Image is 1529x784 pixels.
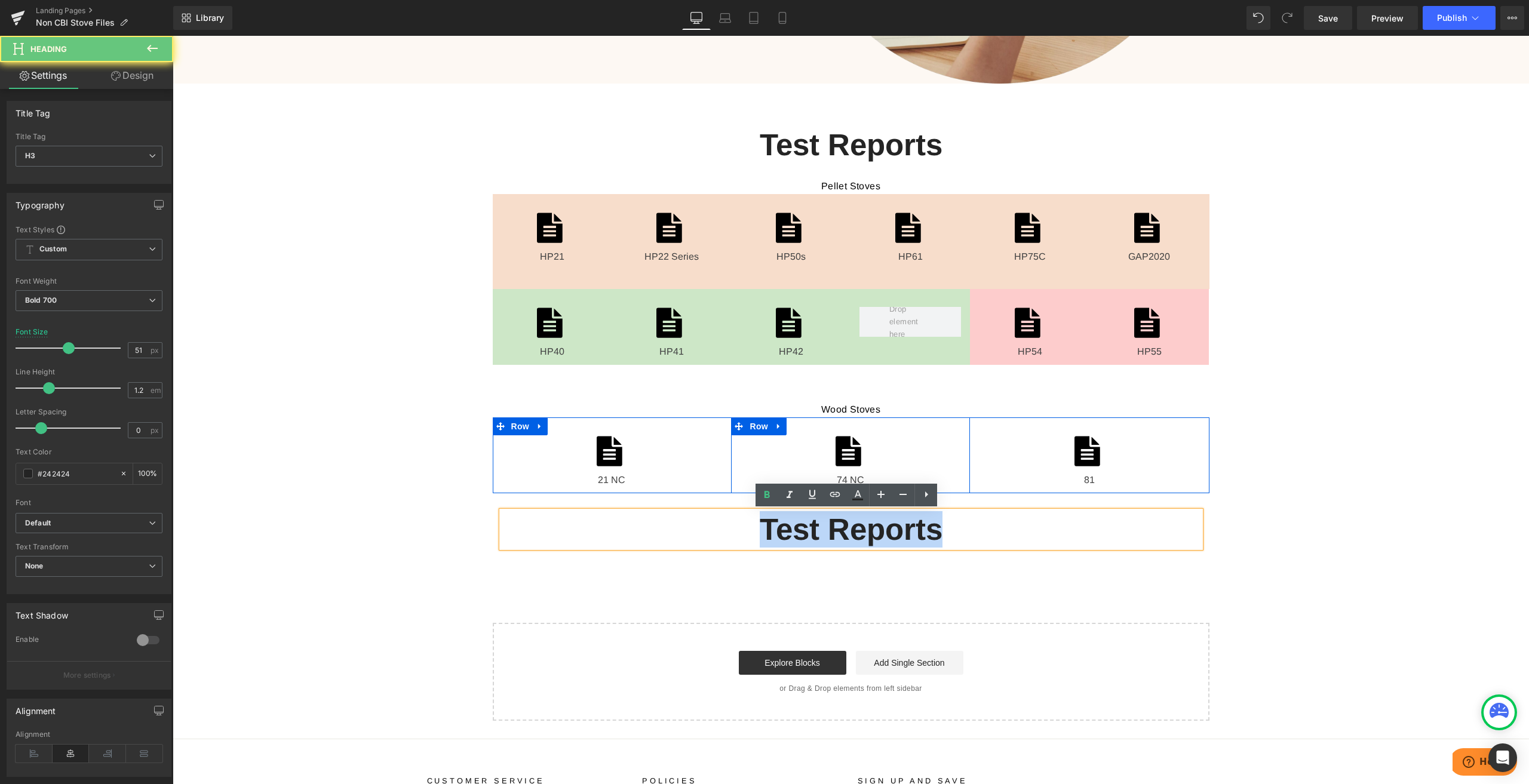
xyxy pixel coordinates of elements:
a: Add Single Section [683,615,791,639]
div: Typography [16,193,65,210]
div: Title Tag [16,133,162,141]
a: Mobile [768,6,797,30]
div: HP55 [926,304,1027,323]
div: HP50s [567,209,669,228]
a: Laptop [711,6,739,30]
div: HP21 [329,209,431,228]
div: HP41 [448,304,549,323]
span: px [151,346,161,354]
div: Open Intercom Messenger [1488,743,1517,772]
div: HP75C [806,209,908,228]
button: Redo [1275,6,1299,30]
p: Sign up and save [685,739,895,751]
div: Enable [16,635,125,647]
span: px [151,426,161,434]
div: Font Size [16,328,48,336]
input: Color [38,467,114,480]
a: New Library [173,6,232,30]
div: Line Height [16,368,162,376]
div: GAP2020 [926,209,1027,228]
div: HP22 Series [448,209,549,228]
div: Text Color [16,448,162,456]
div: Font Weight [16,277,162,285]
button: More settings [7,661,171,689]
div: Letter Spacing [16,408,162,416]
div: Test Reports [329,91,1028,127]
div: HP42 [567,304,669,323]
b: Custom [39,244,67,254]
span: Row [574,382,598,399]
a: Tablet [739,6,768,30]
a: Preview [1357,6,1418,30]
div: 74 NC [567,432,788,451]
div: HP40 [329,304,431,323]
button: More [1500,6,1524,30]
div: Alignment [16,730,162,739]
a: Desktop [682,6,711,30]
b: H3 [25,151,35,160]
span: Heading [30,44,67,54]
p: Customer Service [254,739,457,751]
div: Test Reports [329,475,1028,512]
button: Undo [1246,6,1270,30]
p: More settings [63,670,111,681]
span: em [151,386,161,394]
div: HP61 [687,209,788,228]
span: Library [196,13,224,23]
a: Expand / Collapse [360,382,375,399]
div: % [133,463,162,484]
div: Text Shadow [16,604,68,620]
span: Non CBI Stove Files [36,18,115,27]
div: Title Tag [16,102,51,118]
a: Design [89,62,176,89]
span: Save [1318,12,1338,24]
p: or Drag & Drop elements from left sidebar [339,648,1018,657]
span: Row [336,382,360,399]
button: Publish [1423,6,1496,30]
span: Preview [1371,12,1404,24]
a: Landing Pages [36,6,173,16]
div: 81 [806,432,1027,451]
p: Policies [469,739,672,751]
iframe: Opens a widget where you can find more information [1280,712,1344,742]
a: Expand / Collapse [598,382,614,399]
b: Bold 700 [25,296,57,305]
a: Explore Blocks [566,615,674,639]
div: HP54 [806,304,908,323]
div: Alignment [16,699,56,716]
b: None [25,561,44,570]
div: 21 NC [329,432,550,451]
span: Publish [1437,13,1467,23]
div: Text Transform [16,543,162,551]
div: Text Styles [16,225,162,234]
i: Default [25,518,51,528]
div: Font [16,499,162,507]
